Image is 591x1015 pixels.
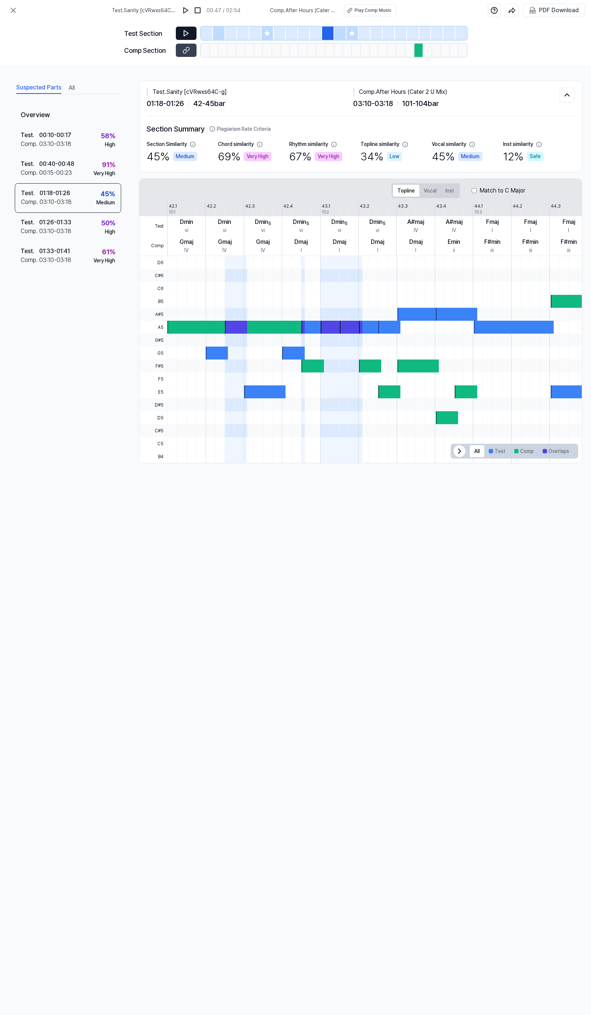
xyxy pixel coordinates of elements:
[409,238,423,246] div: Dmaj
[407,218,424,226] div: A#maj
[105,228,115,236] div: High
[105,141,115,149] div: High
[322,209,329,215] div: 102
[491,246,494,254] div: iii
[513,203,522,210] div: 44.2
[169,209,175,215] div: 101
[139,437,167,450] span: C5
[261,226,265,234] div: vi
[551,203,561,210] div: 44.3
[21,247,39,256] div: Test .
[355,7,392,14] div: Play Comp Music
[402,98,439,109] span: 101 - 104 bar
[124,28,171,38] div: Test Section
[218,238,232,246] div: Gmaj
[209,125,271,133] button: Plagiarism Rate Criteria
[345,221,348,226] sub: 5
[124,45,171,55] div: Comp Section
[21,218,39,227] div: Test .
[344,4,396,16] button: Play Comp Music
[436,203,446,210] div: 43.4
[491,7,498,14] img: help
[102,247,115,257] div: 61 %
[101,218,115,228] div: 50 %
[522,238,539,246] div: F#min
[16,82,61,94] button: Suspected Parts
[139,236,167,256] span: Comp
[503,148,544,165] div: 12 %
[100,189,115,199] div: 45 %
[322,203,330,210] div: 43.1
[139,256,167,269] span: D6
[563,218,575,226] div: Fmaj
[331,218,348,226] div: Dmin
[169,203,177,210] div: 42.1
[21,256,39,265] div: Comp .
[139,372,167,385] span: F5
[39,131,71,140] div: 00:10 - 00:17
[21,168,39,177] div: Comp .
[371,238,384,246] div: Dmaj
[206,7,240,14] div: 00:47 / 02:54
[529,7,536,14] img: PDF Download
[139,295,167,308] span: B5
[398,203,408,210] div: 43.3
[40,189,70,198] div: 01:18 - 01:26
[369,218,386,226] div: Dmin
[139,347,167,360] span: G5
[289,148,342,165] div: 67 %
[486,218,499,226] div: Fmaj
[139,398,167,411] span: D#5
[283,203,293,210] div: 42.4
[39,160,74,168] div: 00:40 - 00:48
[530,226,531,234] div: I
[270,7,335,14] span: Comp . After Hours (Cater 2 U Mix)
[294,238,308,246] div: Dmaj
[503,140,533,148] div: Inst similarity
[448,238,460,246] div: Emin
[93,257,115,265] div: Very High
[432,148,482,165] div: 45 %
[415,246,416,254] div: I
[568,226,569,234] div: I
[255,218,271,226] div: Dmin
[268,221,271,226] sub: 5
[21,140,39,149] div: Comp .
[193,98,225,109] span: 42 - 45 bar
[333,238,346,246] div: Dmaj
[261,246,265,254] div: IV
[180,218,193,226] div: Dmin
[484,445,510,457] button: Test
[524,218,537,226] div: Fmaj
[21,131,39,140] div: Test .
[353,98,393,109] span: 03:10 - 03:18
[40,198,72,207] div: 03:10 - 03:18
[112,7,177,14] span: Test . Sanity [cVRwxs64C-g]
[139,424,167,437] span: C#5
[21,227,39,236] div: Comp .
[139,334,167,347] span: G#5
[184,246,189,254] div: IV
[256,238,270,246] div: Gmaj
[452,226,456,234] div: IV
[383,221,386,226] sub: 5
[218,140,254,148] div: Chord similarity
[39,247,70,256] div: 01:33 - 01:41
[147,148,197,165] div: 45 %
[470,445,484,457] button: All
[139,216,167,236] span: Test
[474,203,483,210] div: 44.1
[293,218,309,226] div: Dmin
[245,203,255,210] div: 42.3
[244,152,271,161] div: Very High
[338,226,341,234] div: vi
[361,140,399,148] div: Topline similarity
[101,131,115,141] div: 58 %
[538,445,574,457] button: Overlaps
[180,238,193,246] div: Gmaj
[147,123,574,134] h2: Section Summary
[207,203,216,210] div: 42.2
[306,221,309,226] sub: 5
[561,238,577,246] div: F#min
